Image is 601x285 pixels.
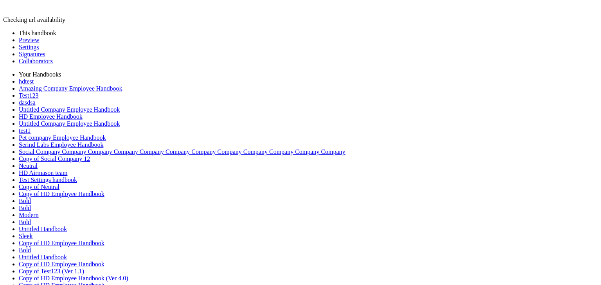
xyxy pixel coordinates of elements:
a: HD Airmason team [19,169,67,176]
a: Amazing Company Employee Handbook [19,85,122,92]
a: HD Employee Handbook [19,113,83,120]
li: Your Handbooks [19,71,598,78]
a: Collaborators [19,58,53,64]
a: Copy of HD Employee Handbook [19,261,104,267]
a: Untitled Company Employee Handbook [19,106,120,113]
a: Bold [19,219,31,225]
a: dasdsa [19,99,36,106]
a: Test123 [19,92,38,99]
span: Checking url availability [3,16,65,23]
a: Copy of HD Employee Handbook (Ver 4.0) [19,275,128,281]
a: Copy of HD Employee Handbook [19,191,104,197]
a: Untitled Handbook [19,254,67,260]
a: Copy of Neutral [19,183,59,190]
a: Modern [19,212,39,218]
a: Signatures [19,51,45,57]
a: Copy of HD Employee Handbook [19,240,104,246]
a: Preview [19,37,39,43]
a: Bold [19,198,31,204]
a: Test Settings handbook [19,176,77,183]
a: Bold [19,247,31,253]
a: test1 [19,127,31,134]
a: Pet company Employee Handbook [19,134,106,141]
a: Copy of Social Company 12 [19,155,90,162]
a: Neutral [19,162,38,169]
a: Untitled Company Employee Handbook [19,120,120,127]
a: Bold [19,205,31,211]
a: Settings [19,44,39,50]
a: hdtest [19,78,34,85]
a: Untitled Handbook [19,226,67,232]
a: Social Company Company Company Company Company Company Company Company Company Company Company Co... [19,148,345,155]
a: Sleek [19,233,33,239]
a: Copy of Test123 (Ver 1.1) [19,268,84,274]
a: Serind Labs Employee Handbook [19,141,103,148]
li: This handbook [19,30,598,37]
